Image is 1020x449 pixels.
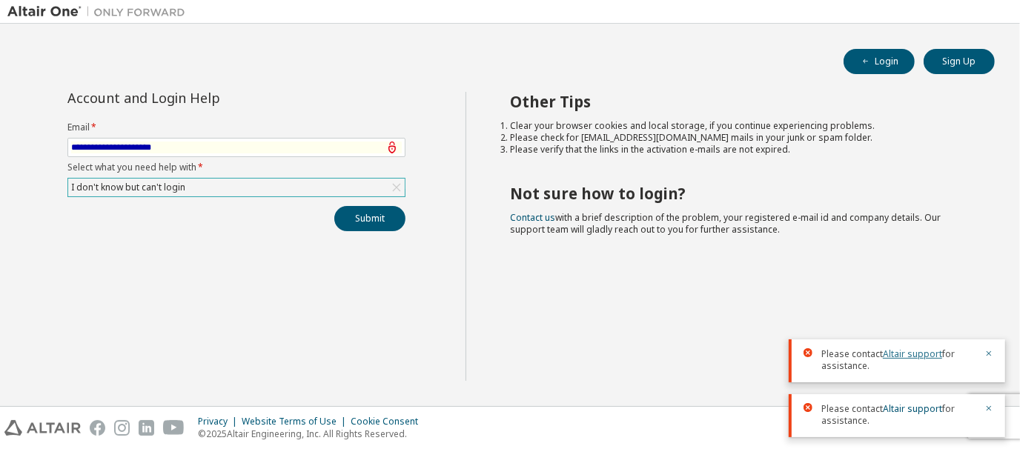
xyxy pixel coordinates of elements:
[139,420,154,436] img: linkedin.svg
[7,4,193,19] img: Altair One
[883,402,942,415] a: Altair support
[69,179,188,196] div: I don't know but can't login
[821,403,976,427] span: Please contact for assistance.
[334,206,405,231] button: Submit
[844,49,915,74] button: Login
[68,179,405,196] div: I don't know but can't login
[511,144,969,156] li: Please verify that the links in the activation e-mails are not expired.
[511,120,969,132] li: Clear your browser cookies and local storage, if you continue experiencing problems.
[90,420,105,436] img: facebook.svg
[67,162,405,173] label: Select what you need help with
[198,416,242,428] div: Privacy
[924,49,995,74] button: Sign Up
[242,416,351,428] div: Website Terms of Use
[511,184,969,203] h2: Not sure how to login?
[821,348,976,372] span: Please contact for assistance.
[511,92,969,111] h2: Other Tips
[511,132,969,144] li: Please check for [EMAIL_ADDRESS][DOMAIN_NAME] mails in your junk or spam folder.
[67,122,405,133] label: Email
[163,420,185,436] img: youtube.svg
[67,92,338,104] div: Account and Login Help
[114,420,130,436] img: instagram.svg
[883,347,942,360] a: Altair support
[351,416,427,428] div: Cookie Consent
[4,420,81,436] img: altair_logo.svg
[511,211,556,224] a: Contact us
[511,211,941,236] span: with a brief description of the problem, your registered e-mail id and company details. Our suppo...
[198,428,427,440] p: © 2025 Altair Engineering, Inc. All Rights Reserved.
